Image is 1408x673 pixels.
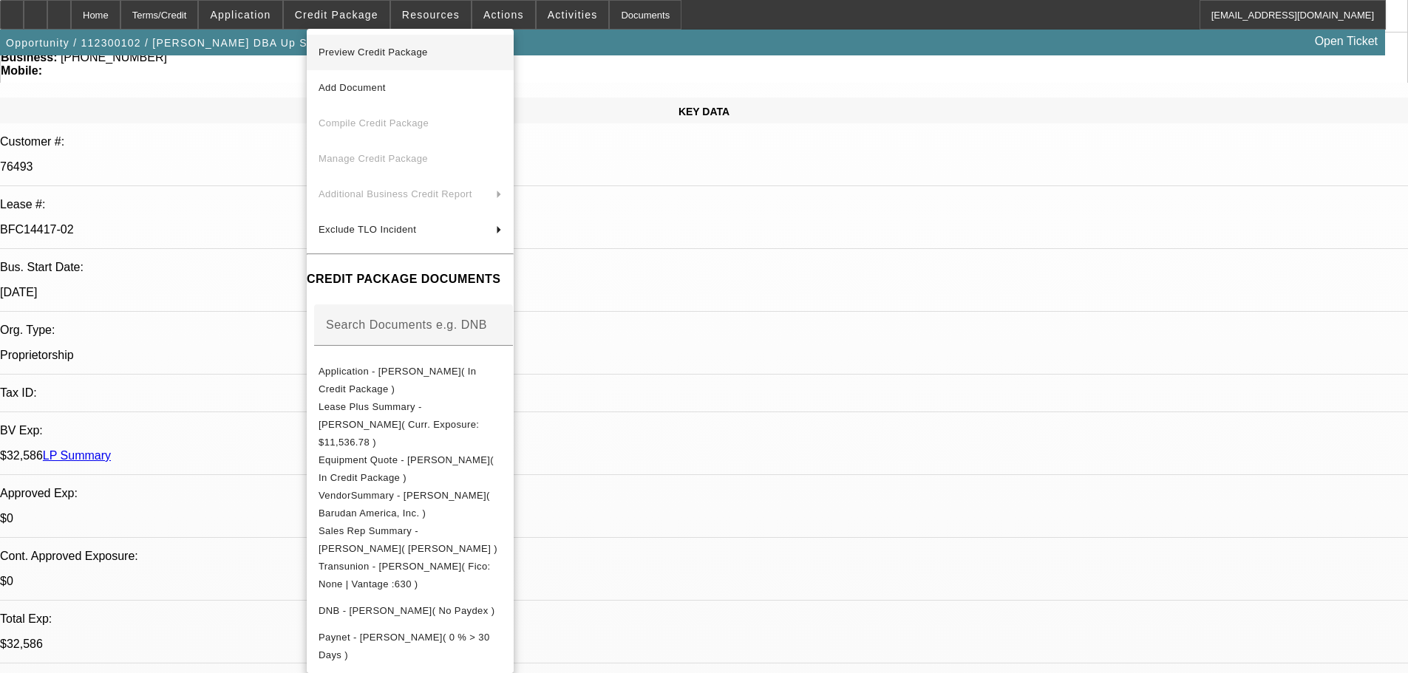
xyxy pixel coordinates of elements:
button: VendorSummary - Evelyn S Gates( Barudan America, Inc. ) [307,487,514,522]
button: Sales Rep Summary - Evelyn S Gates( Hendrix, Miles ) [307,522,514,558]
mat-label: Search Documents e.g. DNB [326,318,487,331]
button: Lease Plus Summary - Evelyn S Gates( Curr. Exposure: $11,536.78 ) [307,398,514,451]
h4: CREDIT PACKAGE DOCUMENTS [307,270,514,288]
button: Transunion - Gates, Evelyn( Fico: None | Vantage :630 ) [307,558,514,593]
span: Equipment Quote - [PERSON_NAME]( In Credit Package ) [319,454,494,483]
button: DNB - Evelyn S Gates( No Paydex ) [307,593,514,629]
span: Exclude TLO Incident [319,224,416,235]
button: Paynet - Evelyn S Gates( 0 % > 30 Days ) [307,629,514,664]
span: Paynet - [PERSON_NAME]( 0 % > 30 Days ) [319,632,490,660]
span: Add Document [319,82,386,93]
span: Sales Rep Summary - [PERSON_NAME]( [PERSON_NAME] ) [319,525,497,554]
span: Preview Credit Package [319,47,428,58]
button: Equipment Quote - Evelyn S Gates( In Credit Package ) [307,451,514,487]
button: Application - Evelyn S Gates( In Credit Package ) [307,363,514,398]
span: Application - [PERSON_NAME]( In Credit Package ) [319,366,476,394]
span: Lease Plus Summary - [PERSON_NAME]( Curr. Exposure: $11,536.78 ) [319,401,479,448]
span: Transunion - [PERSON_NAME]( Fico: None | Vantage :630 ) [319,561,491,590]
span: DNB - [PERSON_NAME]( No Paydex ) [319,605,494,616]
span: VendorSummary - [PERSON_NAME]( Barudan America, Inc. ) [319,490,490,519]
